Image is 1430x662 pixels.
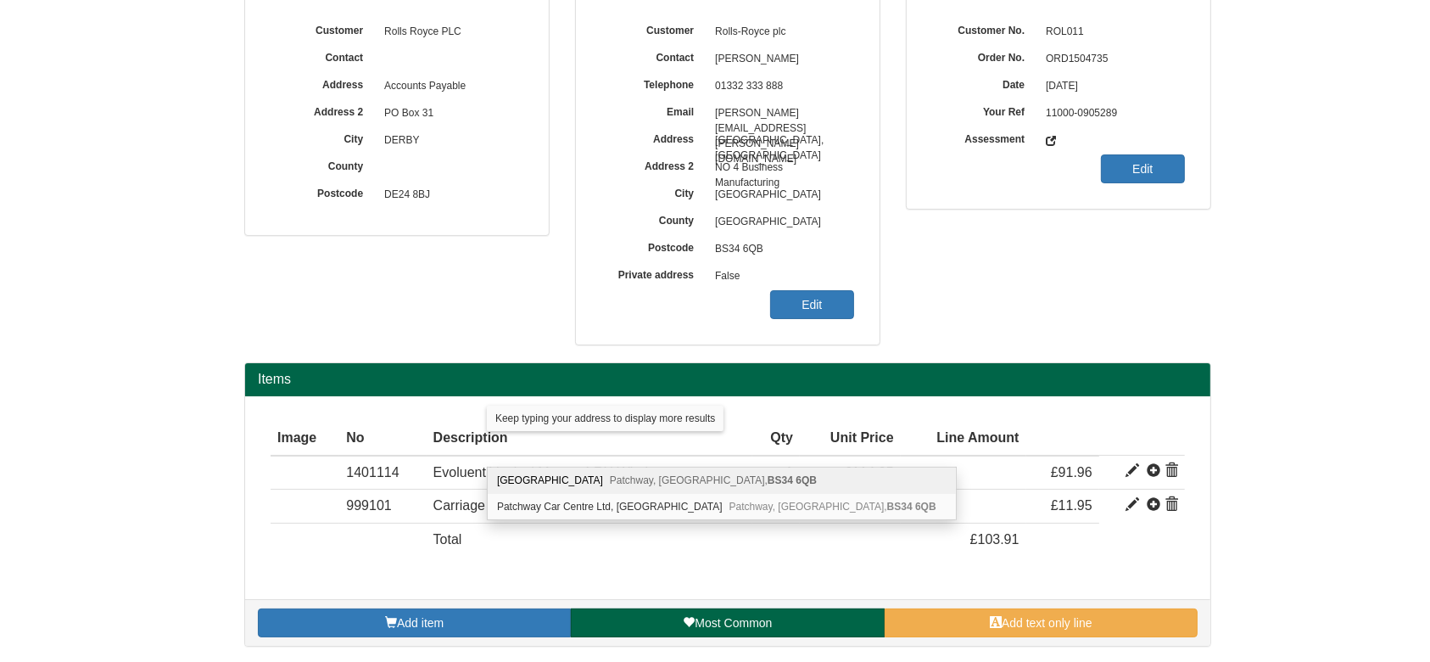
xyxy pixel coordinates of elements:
[770,290,854,319] a: Edit
[376,127,523,154] span: DERBY
[271,422,339,456] th: Image
[1037,46,1185,73] span: ORD1504735
[1002,616,1092,630] span: Add text only line
[271,182,376,201] label: Postcode
[785,465,793,480] span: 1
[1037,100,1185,127] span: 11000-0905289
[932,100,1037,120] label: Your Ref
[433,498,586,513] span: Carriage on Small Goods
[339,490,426,524] td: 999101
[1037,19,1185,46] span: ROL011
[729,501,936,513] span: Patchway, [GEOGRAPHIC_DATA],
[932,127,1037,147] label: Assessment
[707,263,854,290] span: False
[1101,154,1185,183] a: Edit
[601,236,707,255] label: Postcode
[376,73,523,100] span: Accounts Payable
[707,19,854,46] span: Rolls-Royce plc
[695,616,772,630] span: Most Common
[796,474,817,486] b: 6QB
[376,182,523,209] span: DE24 8BJ
[1051,498,1092,513] span: £11.95
[707,236,854,263] span: BS34 6QB
[707,182,854,209] span: [GEOGRAPHIC_DATA]
[376,100,523,127] span: PO Box 31
[339,422,426,456] th: No
[707,73,854,100] span: 01332 333 888
[271,46,376,65] label: Contact
[932,73,1037,93] label: Date
[339,456,426,490] td: 1401114
[487,406,723,431] div: Keep typing your address to display more results
[601,19,707,38] label: Customer
[707,154,854,182] span: NO 4 Business Manufacturing
[707,127,854,154] span: [GEOGRAPHIC_DATA], [GEOGRAPHIC_DATA]
[488,494,956,519] div: Patchway Car Centre Ltd, Gloucester Road
[887,501,913,513] b: BS34
[932,19,1037,38] label: Customer No.
[433,465,669,480] span: Evoluent Vertical Mouse 4 RH Wireless
[258,372,1198,387] h2: Items
[970,532,1019,547] span: £103.91
[901,422,1026,456] th: Line Amount
[1037,73,1185,100] span: [DATE]
[271,73,376,93] label: Address
[427,524,753,557] td: Total
[271,127,376,147] label: City
[707,100,854,127] span: [PERSON_NAME][EMAIL_ADDRESS][PERSON_NAME][DOMAIN_NAME]
[601,73,707,93] label: Telephone
[271,100,376,120] label: Address 2
[601,154,707,174] label: Address 2
[271,154,376,174] label: County
[397,616,444,630] span: Add item
[488,468,956,494] div: Drive Bristol North, Gloucester Road
[768,474,793,486] b: BS34
[845,465,894,480] span: £114.95
[271,19,376,38] label: Customer
[601,100,707,120] label: Email
[427,422,753,456] th: Description
[752,422,800,456] th: Qty
[601,209,707,228] label: County
[915,501,936,513] b: 6QB
[376,19,523,46] span: Rolls Royce PLC
[707,46,854,73] span: [PERSON_NAME]
[610,474,817,486] span: Patchway, [GEOGRAPHIC_DATA],
[601,182,707,201] label: City
[707,209,854,236] span: [GEOGRAPHIC_DATA]
[800,422,901,456] th: Unit Price
[601,263,707,283] label: Private address
[601,127,707,147] label: Address
[601,46,707,65] label: Contact
[932,46,1037,65] label: Order No.
[1051,465,1092,480] span: £91.96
